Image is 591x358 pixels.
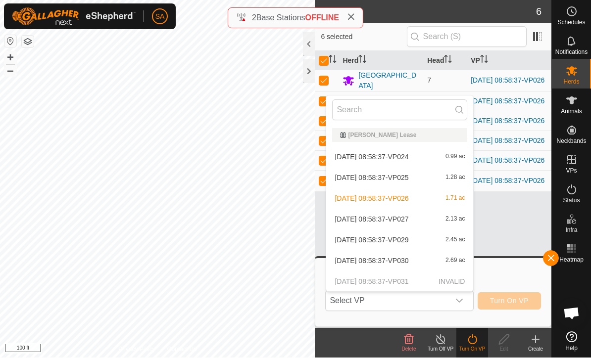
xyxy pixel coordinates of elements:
[566,168,577,174] span: VPs
[480,57,488,65] p-sorticon: Activate to sort
[4,52,16,64] button: +
[449,291,469,311] div: dropdown trigger
[445,258,465,265] span: 2.69 ac
[155,12,165,22] span: SA
[12,8,136,26] img: Gallagher Logo
[339,51,423,71] th: Herd
[329,57,337,65] p-sorticon: Activate to sort
[565,346,578,352] span: Help
[326,251,473,271] li: 2025-09-26 08:58:37-VP030
[335,175,408,181] span: [DATE] 08:58:37-VP025
[326,168,473,188] li: 2025-09-26 08:58:37-VP025
[471,117,544,125] a: [DATE] 08:58:37-VP026
[520,346,551,353] div: Create
[445,175,465,181] span: 1.28 ac
[358,57,366,65] p-sorticon: Activate to sort
[456,346,488,353] div: Turn On VP
[471,77,544,85] a: [DATE] 08:58:37-VP026
[305,14,339,22] span: OFFLINE
[326,147,473,167] li: 2025-09-26 08:58:37-VP024
[335,216,408,223] span: [DATE] 08:58:37-VP027
[326,291,449,311] span: Select VP
[471,97,544,105] a: [DATE] 08:58:37-VP026
[556,138,586,144] span: Neckbands
[335,258,408,265] span: [DATE] 08:58:37-VP030
[335,154,408,161] span: [DATE] 08:58:37-VP024
[563,198,580,204] span: Status
[467,51,551,71] th: VP
[167,345,197,354] a: Contact Us
[471,157,544,165] a: [DATE] 08:58:37-VP026
[407,27,527,47] input: Search (S)
[427,77,431,85] span: 7
[335,195,408,202] span: [DATE] 08:58:37-VP026
[256,14,305,22] span: Base Stations
[340,133,459,138] div: [PERSON_NAME] Lease
[326,189,473,209] li: 2025-09-26 08:58:37-VP026
[326,210,473,229] li: 2025-09-26 08:58:37-VP027
[402,347,416,352] span: Delete
[557,299,587,328] div: Open chat
[321,32,406,43] span: 6 selected
[4,65,16,77] button: –
[445,154,465,161] span: 0.99 ac
[445,195,465,202] span: 1.71 ac
[561,109,582,115] span: Animals
[22,36,34,48] button: Map Layers
[118,345,155,354] a: Privacy Policy
[445,237,465,244] span: 2.45 ac
[559,257,584,263] span: Heatmap
[321,6,536,18] h2: Herds
[471,137,544,145] a: [DATE] 08:58:37-VP026
[423,51,467,71] th: Head
[536,4,542,19] span: 6
[488,346,520,353] div: Edit
[557,20,585,26] span: Schedules
[326,230,473,250] li: 2025-09-26 08:58:37-VP029
[555,49,588,55] span: Notifications
[252,14,256,22] span: 2
[471,177,544,185] a: [DATE] 08:58:37-VP026
[4,36,16,47] button: Reset Map
[478,293,541,310] button: Turn On VP
[490,297,529,305] span: Turn On VP
[358,71,419,91] div: [GEOGRAPHIC_DATA]
[332,100,467,121] input: Search
[445,216,465,223] span: 2.13 ac
[444,57,452,65] p-sorticon: Activate to sort
[563,79,579,85] span: Herds
[326,125,473,292] ul: Option List
[552,328,591,356] a: Help
[425,346,456,353] div: Turn Off VP
[565,227,577,233] span: Infra
[335,237,408,244] span: [DATE] 08:58:37-VP029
